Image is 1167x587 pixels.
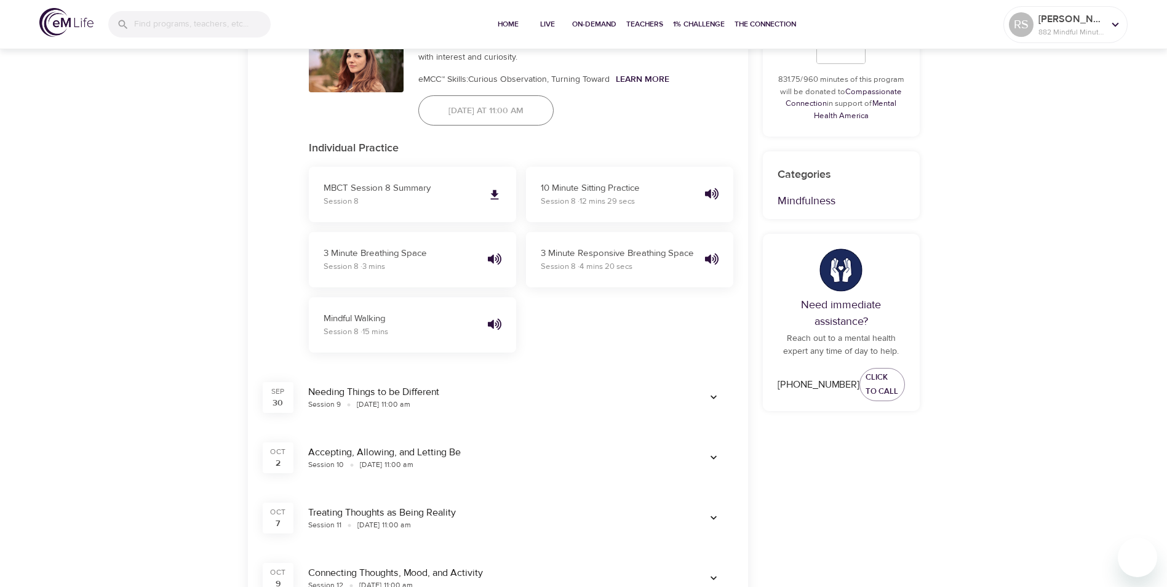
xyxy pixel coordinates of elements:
span: On-Demand [572,18,616,31]
button: Mindful WalkingSession 8 ·15 mins [309,297,516,353]
button: 10 Minute Sitting PracticeSession 8 ·12 mins 29 secs [526,167,733,222]
span: Live [533,18,562,31]
p: Categories [778,166,905,183]
p: Session 8 [324,261,478,273]
p: Mindful Walking [324,312,478,326]
p: 3 Minute Responsive Breathing Space [541,247,695,261]
span: Click to Call [866,370,899,399]
p: Session 8 [324,326,478,338]
div: Session 11 [308,520,341,530]
div: Sep [271,386,285,397]
div: 7 [276,517,280,530]
p: Session 8 [541,261,695,273]
span: · 3 mins [360,262,385,271]
p: 3 Minute Breathing Space [324,247,478,261]
button: 3 Minute Responsive Breathing SpaceSession 8 ·4 mins 20 secs [526,232,733,287]
div: Needing Things to be Different [308,385,679,399]
iframe: Button to launch messaging window [1118,538,1157,577]
div: In Session 8, you will learn to approach all experiences including unpleasant ones with interest ... [418,39,733,63]
div: Session 10 [308,460,344,470]
p: Reach out to a mental health expert any time of day to help. [778,332,905,358]
span: Home [493,18,523,31]
p: 831.75/960 minutes of this program will be donated to in support of [778,74,905,122]
a: Learn More [616,74,669,85]
button: 3 Minute Breathing SpaceSession 8 ·3 mins [309,232,516,287]
p: MBCT Session 8 Summary [324,182,478,196]
span: 1% Challenge [673,18,725,31]
a: MBCT Session 8 SummarySession 8 [309,167,516,222]
input: Find programs, teachers, etc... [134,11,271,38]
p: Session 8 [541,196,695,208]
img: hands.png [819,249,862,292]
a: Click to Call [859,368,905,401]
div: [DATE] 11:00 am [357,399,410,410]
p: 10 Minute Sitting Practice [541,182,695,196]
span: Teachers [626,18,663,31]
div: [DATE] 11:00 am [360,460,413,470]
div: Connecting Thoughts, Mood, and Activity [308,566,679,580]
div: Oct [270,507,285,517]
a: Mental Health America [814,98,897,121]
p: Mindfulness [778,193,905,209]
div: Treating Thoughts as Being Reality [308,506,679,520]
div: [DATE] 11:00 am [357,520,411,530]
div: 30 [273,397,283,409]
div: 2 [276,457,281,469]
div: Session 9 [308,399,341,410]
p: Need immediate assistance? [778,297,905,330]
span: eMCC™ Skills: Curious Observation, Turning Toward [418,74,610,85]
img: logo [39,8,94,37]
div: Oct [270,567,285,578]
span: · 12 mins 29 secs [578,196,635,206]
div: Accepting, Allowing, and Letting Be [308,445,679,460]
span: · 15 mins [360,327,388,337]
div: Oct [270,447,285,457]
span: The Connection [735,18,796,31]
p: [PERSON_NAME] [1038,12,1104,26]
div: [PHONE_NUMBER] [778,378,859,392]
span: · 4 mins 20 secs [578,262,632,271]
div: RS [1009,12,1034,37]
p: Individual Practice [309,140,733,157]
p: 882 Mindful Minutes [1038,26,1104,38]
p: Session 8 [324,196,478,208]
